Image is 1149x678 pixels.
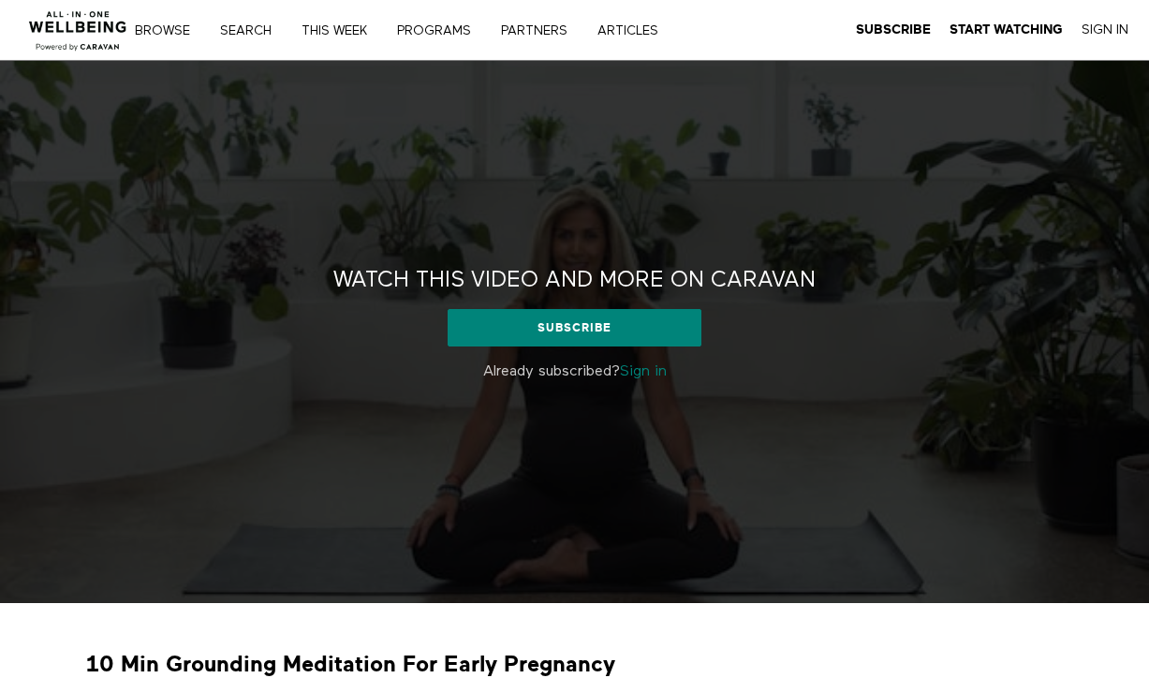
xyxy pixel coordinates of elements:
[333,266,816,295] h2: Watch this video and more on CARAVAN
[856,22,931,37] strong: Subscribe
[148,21,697,39] nav: Primary
[214,24,291,37] a: Search
[295,24,387,37] a: THIS WEEK
[620,364,667,379] a: Sign in
[494,24,587,37] a: PARTNERS
[311,361,839,383] p: Already subscribed?
[856,22,931,38] a: Subscribe
[950,22,1063,37] strong: Start Watching
[1082,22,1128,38] a: Sign In
[390,24,491,37] a: PROGRAMS
[128,24,210,37] a: Browse
[950,22,1063,38] a: Start Watching
[591,24,678,37] a: ARTICLES
[448,309,700,346] a: Subscribe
